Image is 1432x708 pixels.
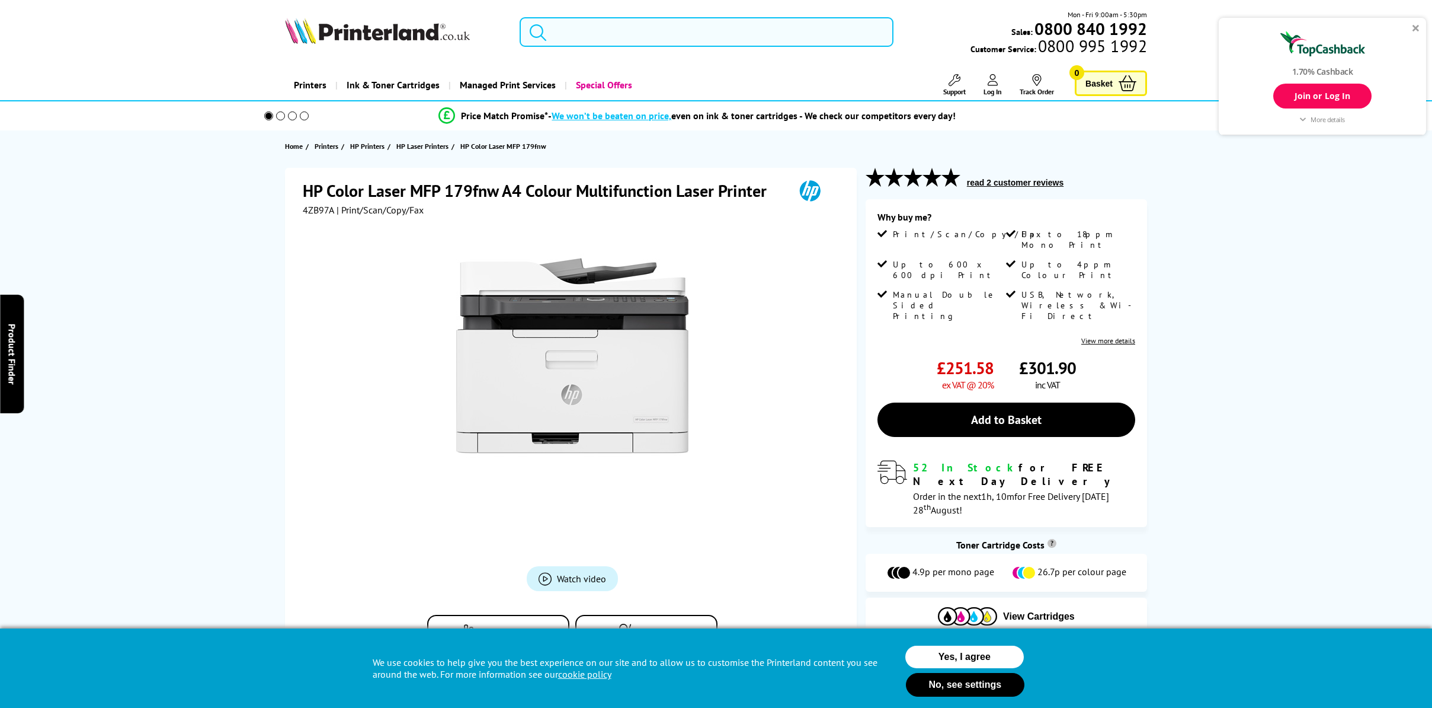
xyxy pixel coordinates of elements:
span: £301.90 [1019,357,1076,379]
a: Managed Print Services [448,70,565,100]
button: read 2 customer reviews [963,177,1067,188]
span: 0800 995 1992 [1036,40,1147,52]
div: modal_delivery [877,461,1135,515]
img: HP [783,180,837,202]
button: In the Box [575,615,717,649]
span: HP Laser Printers [396,140,448,152]
span: Price Match Promise* [461,110,548,122]
span: £251.58 [937,357,994,379]
a: Printerland Logo [285,18,505,46]
span: 26.7p per colour page [1037,566,1126,580]
a: Basket 0 [1075,71,1147,96]
span: Home [285,140,303,152]
span: 0 [1069,65,1084,80]
span: Customer Service: [970,40,1147,55]
a: Home [285,140,306,152]
button: Add to Compare [427,615,569,649]
a: Log In [984,74,1002,96]
a: Ink & Toner Cartridges [335,70,448,100]
span: Watch video [557,573,606,585]
span: Log In [984,87,1002,96]
a: Printers [315,140,341,152]
sup: th [924,502,931,512]
div: - even on ink & toner cartridges - We check our competitors every day! [548,110,956,122]
span: USB, Network, Wireless & Wi-Fi Direct [1021,289,1132,321]
span: Printers [315,140,338,152]
span: 4.9p per mono page [912,566,994,580]
a: View more details [1081,336,1135,345]
span: Add to Compare [479,627,537,636]
a: HP Printers [350,140,387,152]
span: In the Box [642,627,677,636]
li: modal_Promise [248,106,1147,126]
div: Why buy me? [877,211,1135,229]
span: 1h, 10m [981,490,1014,502]
span: We use cookies to help give you the best experience on our site and to allow us to customise the ... [373,656,882,680]
div: Toner Cartridge Costs [866,539,1147,551]
sup: Cost per page [1047,539,1056,548]
span: Product Finder [6,324,18,385]
h1: HP Color Laser MFP 179fnw A4 Colour Multifunction Laser Printer [303,180,779,202]
span: Ink & Toner Cartridges [347,70,440,100]
button: Yes, I agree [905,646,1024,668]
span: inc VAT [1035,379,1060,391]
span: Support [943,87,966,96]
button: View Cartridges [874,607,1138,626]
span: HP Color Laser MFP 179fnw [460,142,546,151]
b: 0800 840 1992 [1034,18,1147,40]
img: Printerland Logo [285,18,470,44]
span: | Print/Scan/Copy/Fax [337,204,424,216]
span: HP Printers [350,140,385,152]
span: Sales: [1011,26,1033,37]
img: HP Color Laser MFP 179fnw [456,240,688,472]
span: View Cartridges [1003,611,1075,622]
span: We won’t be beaten on price, [552,110,671,122]
a: Special Offers [565,70,641,100]
span: Mon - Fri 9:00am - 5:30pm [1068,9,1147,20]
a: 0800 840 1992 [1033,23,1147,34]
a: Printers [285,70,335,100]
span: Up to 18ppm Mono Print [1021,229,1132,250]
span: Print/Scan/Copy/Fax [893,229,1045,240]
img: Cartridges [938,607,997,626]
div: for FREE Next Day Delivery [913,461,1135,488]
a: cookie policy [558,668,611,680]
a: HP Laser Printers [396,140,451,152]
span: 52 In Stock [913,461,1018,474]
a: Track Order [1020,74,1054,96]
a: Add to Basket [877,403,1135,437]
button: modal_cookies [906,673,1024,697]
span: ex VAT @ 20% [942,379,994,391]
a: Product_All_Videos [527,566,618,591]
span: Up to 600 x 600 dpi Print [893,259,1004,280]
span: 4ZB97A [303,204,334,216]
span: Basket [1085,75,1113,91]
span: Up to 4ppm Colour Print [1021,259,1132,280]
span: Manual Double Sided Printing [893,289,1004,321]
a: Support [943,74,966,96]
span: Order in the next for Free Delivery [DATE] 28 August! [913,490,1109,516]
